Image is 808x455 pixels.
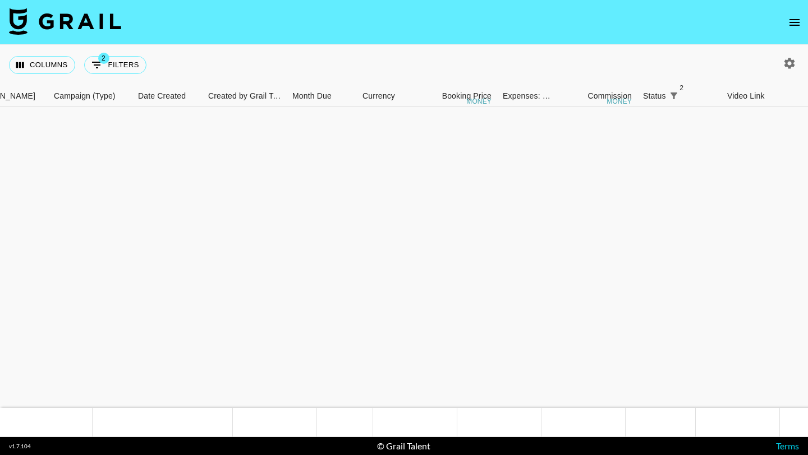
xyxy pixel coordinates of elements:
[637,85,722,107] div: Status
[287,85,357,107] div: Month Due
[727,85,765,107] div: Video Link
[208,85,284,107] div: Created by Grail Team
[676,82,687,94] span: 2
[722,85,806,107] div: Video Link
[98,53,109,64] span: 2
[643,85,666,107] div: Status
[666,88,682,104] button: Show filters
[9,443,31,450] div: v 1.7.104
[783,11,806,34] button: open drawer
[497,85,553,107] div: Expenses: Remove Commission?
[9,56,75,74] button: Select columns
[54,85,116,107] div: Campaign (Type)
[587,85,632,107] div: Commission
[9,8,121,35] img: Grail Talent
[362,85,395,107] div: Currency
[442,85,492,107] div: Booking Price
[503,85,551,107] div: Expenses: Remove Commission?
[357,85,413,107] div: Currency
[666,88,682,104] div: 2 active filters
[776,440,799,451] a: Terms
[682,88,697,104] button: Sort
[466,98,492,105] div: money
[48,85,132,107] div: Campaign (Type)
[292,85,332,107] div: Month Due
[132,85,203,107] div: Date Created
[138,85,186,107] div: Date Created
[377,440,430,452] div: © Grail Talent
[203,85,287,107] div: Created by Grail Team
[607,98,632,105] div: money
[84,56,146,74] button: Show filters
